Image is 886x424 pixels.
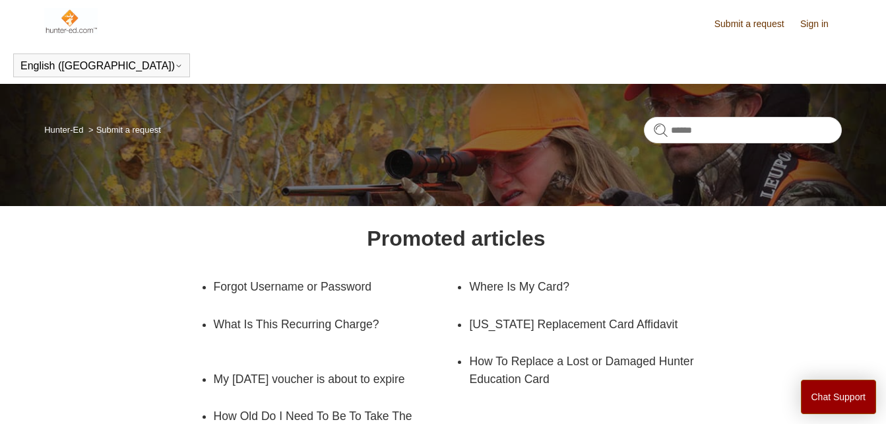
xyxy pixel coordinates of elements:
a: What Is This Recurring Charge? [214,306,457,343]
li: Submit a request [86,125,161,135]
button: English ([GEOGRAPHIC_DATA]) [20,60,183,72]
button: Chat Support [801,380,877,414]
li: Hunter-Ed [44,125,86,135]
a: How To Replace a Lost or Damaged Hunter Education Card [469,343,712,398]
a: My [DATE] voucher is about to expire [214,361,437,398]
a: [US_STATE] Replacement Card Affidavit [469,306,692,343]
a: Forgot Username or Password [214,268,437,305]
a: Where Is My Card? [469,268,692,305]
a: Sign in [800,17,842,31]
img: Hunter-Ed Help Center home page [44,8,98,34]
a: Submit a request [714,17,798,31]
h1: Promoted articles [367,223,545,254]
input: Search [644,117,842,143]
a: Hunter-Ed [44,125,83,135]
